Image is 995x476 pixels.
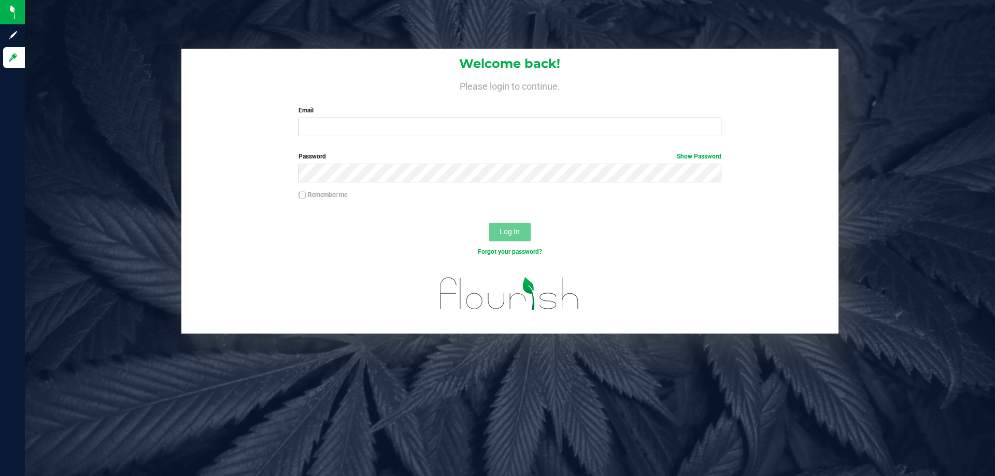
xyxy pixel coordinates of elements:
[500,227,520,236] span: Log In
[677,153,721,160] a: Show Password
[298,192,306,199] input: Remember me
[181,79,838,91] h4: Please login to continue.
[478,248,542,255] a: Forgot your password?
[489,223,531,241] button: Log In
[298,106,721,115] label: Email
[428,267,592,320] img: flourish_logo.svg
[8,30,18,40] inline-svg: Sign up
[181,57,838,70] h1: Welcome back!
[298,153,326,160] span: Password
[8,52,18,63] inline-svg: Log in
[298,190,347,199] label: Remember me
